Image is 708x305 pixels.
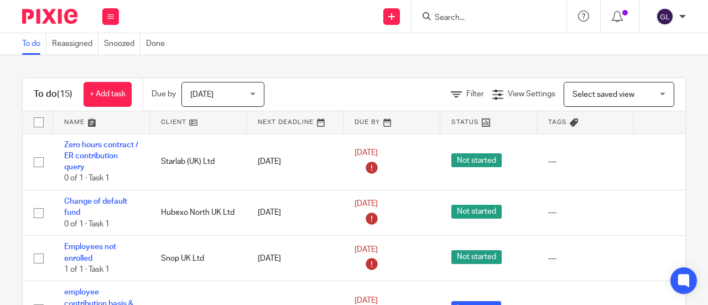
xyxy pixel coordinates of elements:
img: svg%3E [656,8,674,25]
a: + Add task [84,82,132,107]
a: Reassigned [52,33,98,55]
span: Not started [451,153,502,167]
span: 1 of 1 · Task 1 [64,266,110,273]
span: Tags [548,119,567,125]
h1: To do [34,89,72,100]
span: Filter [466,90,484,98]
a: Employees not enrolled [64,243,116,262]
span: [DATE] [190,91,214,99]
td: Hubexo North UK Ltd [150,190,247,236]
a: Change of default fund [64,198,127,216]
input: Search [434,13,533,23]
span: [DATE] [355,149,378,157]
span: Not started [451,205,502,219]
a: To do [22,33,46,55]
span: Not started [451,250,502,264]
td: [DATE] [247,133,343,190]
p: Due by [152,89,176,100]
span: 0 of 1 · Task 1 [64,220,110,228]
a: Zero hours contract / ER contribution query [64,141,138,172]
img: Pixie [22,9,77,24]
td: Snop UK Ltd [150,236,247,281]
td: [DATE] [247,236,343,281]
a: Done [146,33,170,55]
a: Snoozed [104,33,140,55]
div: --- [548,207,623,218]
div: --- [548,156,623,167]
td: Starlab (UK) Ltd [150,133,247,190]
span: [DATE] [355,246,378,254]
span: Select saved view [572,91,634,99]
span: [DATE] [355,297,378,304]
div: --- [548,253,623,264]
span: (15) [57,90,72,99]
td: [DATE] [247,190,343,236]
span: [DATE] [355,200,378,208]
span: 0 of 1 · Task 1 [64,175,110,183]
span: View Settings [508,90,555,98]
